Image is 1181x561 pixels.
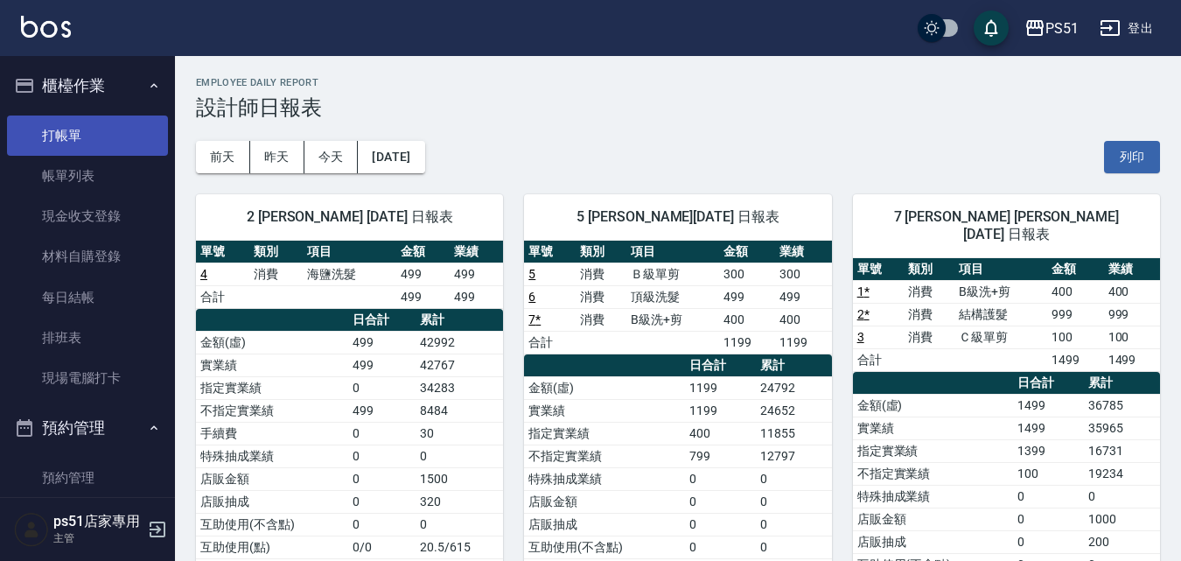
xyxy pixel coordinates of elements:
td: 金額(虛) [853,394,1013,417]
td: 特殊抽成業績 [853,485,1013,508]
th: 項目 [303,241,395,263]
td: 不指定實業績 [196,399,348,422]
td: 0 [348,467,416,490]
td: 實業績 [524,399,684,422]
th: 金額 [719,241,775,263]
th: 業績 [775,241,831,263]
th: 類別 [249,241,303,263]
td: 35965 [1084,417,1160,439]
td: 互助使用(不含點) [524,536,684,558]
td: 店販抽成 [524,513,684,536]
td: 499 [348,331,416,354]
td: 1000 [1084,508,1160,530]
td: 店販金額 [196,467,348,490]
td: 消費 [904,280,954,303]
td: 24792 [756,376,832,399]
td: 消費 [904,326,954,348]
td: 頂級洗髮 [626,285,719,308]
td: 1399 [1013,439,1084,462]
img: Person [14,512,49,547]
td: 0 [685,513,756,536]
td: 結構護髮 [954,303,1047,326]
td: 實業績 [196,354,348,376]
td: 0 [348,445,416,467]
span: 7 [PERSON_NAME] [PERSON_NAME][DATE] 日報表 [874,208,1139,243]
h2: Employee Daily Report [196,77,1160,88]
td: 42767 [416,354,503,376]
p: 主管 [53,530,143,546]
td: 30 [416,422,503,445]
td: 手續費 [196,422,348,445]
td: 0 [756,513,832,536]
td: 499 [719,285,775,308]
td: 499 [348,354,416,376]
td: 400 [1104,280,1160,303]
td: 1500 [416,467,503,490]
td: 0 [1084,485,1160,508]
th: 單號 [524,241,575,263]
td: 499 [348,399,416,422]
th: 日合計 [1013,372,1084,395]
td: 指定實業績 [853,439,1013,462]
td: 指定實業績 [524,422,684,445]
a: 4 [200,267,207,281]
td: 400 [719,308,775,331]
th: 類別 [576,241,626,263]
a: 帳單列表 [7,156,168,196]
td: 1499 [1104,348,1160,371]
td: 店販金額 [524,490,684,513]
button: 預約管理 [7,405,168,451]
th: 項目 [626,241,719,263]
img: Logo [21,16,71,38]
h5: ps51店家專用 [53,513,143,530]
td: 0 [416,445,503,467]
td: 0 [348,513,416,536]
td: 店販抽成 [196,490,348,513]
td: 400 [775,308,831,331]
td: 0/0 [348,536,416,558]
a: 每日結帳 [7,277,168,318]
td: 8484 [416,399,503,422]
td: 12797 [756,445,832,467]
td: 300 [775,263,831,285]
th: 累計 [756,354,832,377]
td: 消費 [576,263,626,285]
td: Ｂ級單剪 [626,263,719,285]
td: 0 [756,490,832,513]
td: 499 [396,263,450,285]
td: 0 [348,422,416,445]
span: 2 [PERSON_NAME] [DATE] 日報表 [217,208,482,226]
td: 24652 [756,399,832,422]
td: 0 [1013,485,1084,508]
td: 36785 [1084,394,1160,417]
table: a dense table [196,241,503,309]
td: 1199 [775,331,831,354]
table: a dense table [524,241,831,354]
button: 登出 [1093,12,1160,45]
td: 特殊抽成業績 [196,445,348,467]
th: 日合計 [685,354,756,377]
a: 現場電腦打卡 [7,358,168,398]
td: 1199 [685,376,756,399]
td: 400 [1047,280,1103,303]
button: 昨天 [250,141,304,173]
a: 排班表 [7,318,168,358]
td: 1499 [1013,394,1084,417]
th: 項目 [954,258,1047,281]
a: 打帳單 [7,116,168,156]
td: 合計 [853,348,904,371]
button: save [974,11,1009,46]
td: 消費 [249,263,303,285]
button: 列印 [1104,141,1160,173]
td: 店販抽成 [853,530,1013,553]
td: 0 [685,490,756,513]
td: 金額(虛) [196,331,348,354]
td: 100 [1047,326,1103,348]
td: 1499 [1013,417,1084,439]
td: 100 [1013,462,1084,485]
td: 1199 [685,399,756,422]
td: 100 [1104,326,1160,348]
th: 業績 [1104,258,1160,281]
td: 999 [1104,303,1160,326]
td: Ｃ級單剪 [954,326,1047,348]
